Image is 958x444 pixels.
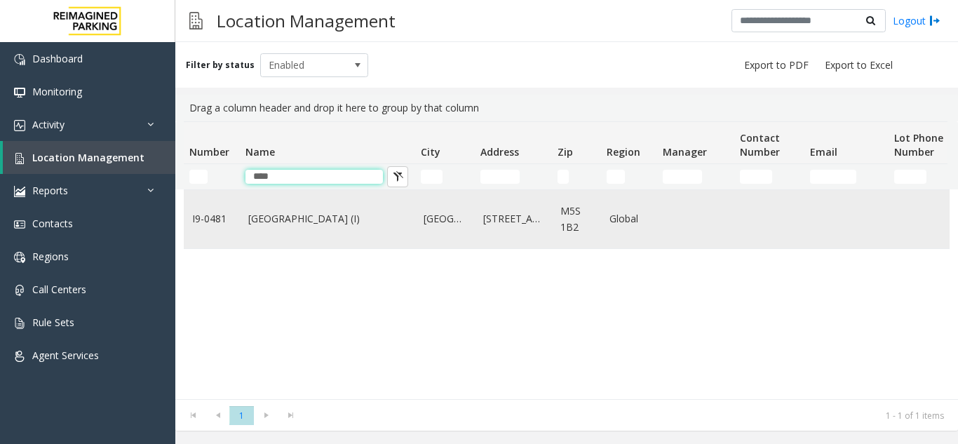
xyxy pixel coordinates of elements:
label: Filter by status [186,59,255,72]
a: I9-0481 [192,211,231,227]
span: Contacts [32,217,73,230]
td: Name Filter [240,164,415,189]
span: Monitoring [32,85,82,98]
td: Region Filter [601,164,657,189]
span: Region [607,145,640,159]
span: Location Management [32,151,144,164]
span: Rule Sets [32,316,74,329]
a: M5S 1B2 [560,203,593,235]
input: Lot Phone Number Filter [894,170,926,184]
input: Address Filter [480,170,520,184]
input: Contact Number Filter [740,170,772,184]
span: Call Centers [32,283,86,296]
img: 'icon' [14,252,25,263]
span: Number [189,145,229,159]
div: Data table [175,121,958,399]
a: [GEOGRAPHIC_DATA] (I) [248,211,407,227]
div: Drag a column header and drop it here to group by that column [184,95,950,121]
a: [STREET_ADDRESS] [483,211,544,227]
td: Contact Number Filter [734,164,804,189]
input: Number Filter [189,170,208,184]
a: Global [609,211,649,227]
h3: Location Management [210,4,403,38]
input: Zip Filter [558,170,569,184]
span: Manager [663,145,707,159]
img: 'icon' [14,153,25,164]
td: Email Filter [804,164,889,189]
td: Address Filter [475,164,552,189]
img: 'icon' [14,54,25,65]
td: Manager Filter [657,164,734,189]
button: Clear [387,166,408,187]
span: Name [245,145,275,159]
kendo-pager-info: 1 - 1 of 1 items [311,410,944,422]
span: Regions [32,250,69,263]
img: 'icon' [14,318,25,329]
span: Contact Number [740,131,780,159]
span: Page 1 [229,406,254,425]
input: Name Filter [245,170,383,184]
td: Zip Filter [552,164,601,189]
input: Manager Filter [663,170,702,184]
a: Logout [893,13,940,28]
td: Number Filter [184,164,240,189]
span: Export to PDF [744,58,809,72]
img: 'icon' [14,285,25,296]
img: 'icon' [14,186,25,197]
span: Address [480,145,519,159]
input: City Filter [421,170,443,184]
span: Dashboard [32,52,83,65]
span: Reports [32,184,68,197]
span: City [421,145,440,159]
span: Zip [558,145,573,159]
img: 'icon' [14,219,25,230]
a: Location Management [3,141,175,174]
span: Agent Services [32,349,99,362]
span: Enabled [261,54,346,76]
td: City Filter [415,164,475,189]
img: 'icon' [14,87,25,98]
img: 'icon' [14,120,25,131]
input: Email Filter [810,170,856,184]
span: Email [810,145,837,159]
img: logout [929,13,940,28]
button: Export to Excel [819,55,898,75]
input: Region Filter [607,170,625,184]
button: Export to PDF [738,55,814,75]
span: Lot Phone Number [894,131,943,159]
span: Activity [32,118,65,131]
img: 'icon' [14,351,25,362]
a: [GEOGRAPHIC_DATA] [424,211,466,227]
img: pageIcon [189,4,203,38]
span: Export to Excel [825,58,893,72]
